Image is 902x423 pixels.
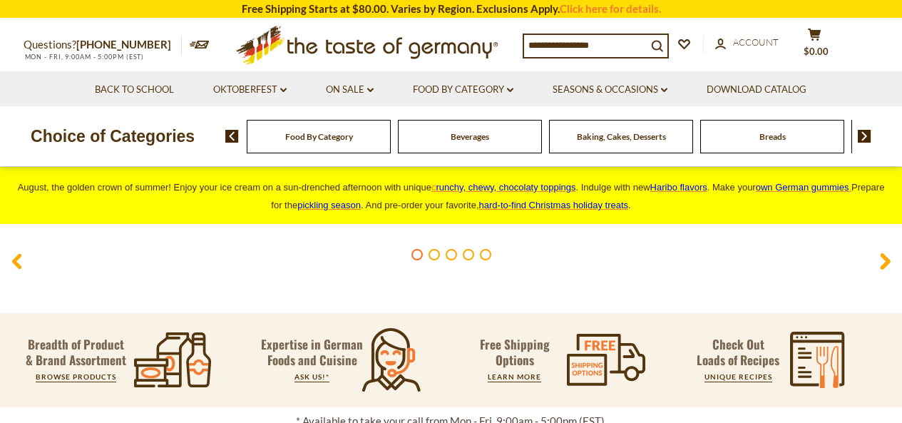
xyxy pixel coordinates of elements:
[479,200,631,210] span: .
[479,200,629,210] a: hard-to-find Christmas holiday treats
[431,182,576,193] a: crunchy, chewy, chocolaty toppings
[213,82,287,98] a: Oktoberfest
[326,82,374,98] a: On Sale
[26,337,126,368] p: Breadth of Product & Brand Assortment
[858,130,871,143] img: next arrow
[413,82,513,98] a: Food By Category
[794,28,836,63] button: $0.00
[707,82,806,98] a: Download Catalog
[733,36,779,48] span: Account
[24,36,182,54] p: Questions?
[451,131,489,142] a: Beverages
[285,131,353,142] a: Food By Category
[715,35,779,51] a: Account
[577,131,666,142] a: Baking, Cakes, Desserts
[76,38,171,51] a: [PHONE_NUMBER]
[225,130,239,143] img: previous arrow
[488,372,541,381] a: LEARN MORE
[704,372,772,381] a: UNIQUE RECIPES
[560,2,661,15] a: Click here for details.
[436,182,575,193] span: runchy, chewy, chocolaty toppings
[24,53,145,61] span: MON - FRI, 9:00AM - 5:00PM (EST)
[553,82,667,98] a: Seasons & Occasions
[650,182,707,193] a: Haribo flavors
[697,337,779,368] p: Check Out Loads of Recipes
[95,82,174,98] a: Back to School
[261,337,364,368] p: Expertise in German Foods and Cuisine
[36,372,116,381] a: BROWSE PRODUCTS
[756,182,849,193] span: own German gummies
[468,337,562,368] p: Free Shipping Options
[297,200,361,210] a: pickling season
[756,182,851,193] a: own German gummies.
[294,372,329,381] a: ASK US!*
[18,182,885,210] span: August, the golden crown of summer! Enjoy your ice cream on a sun-drenched afternoon with unique ...
[759,131,786,142] a: Breads
[804,46,829,57] span: $0.00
